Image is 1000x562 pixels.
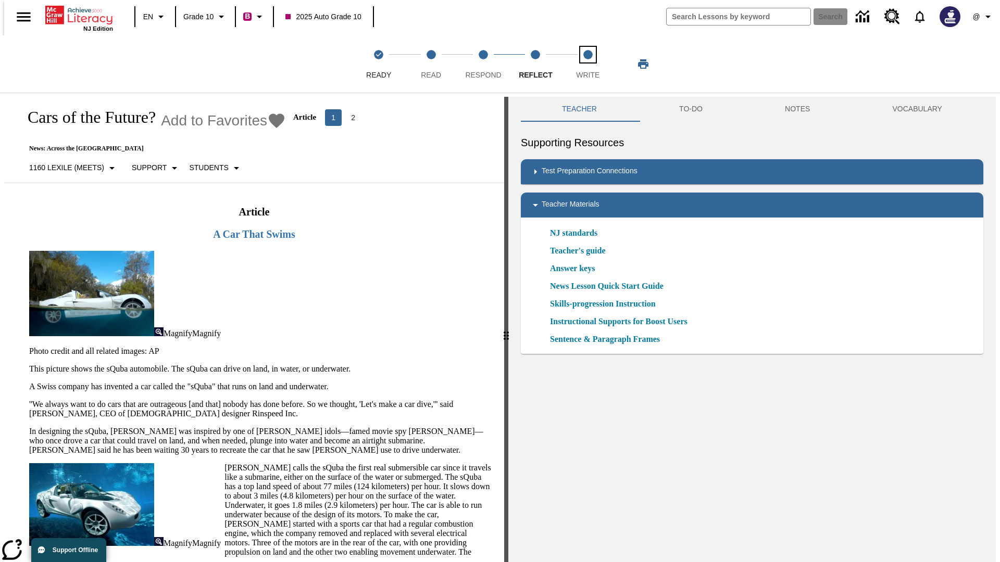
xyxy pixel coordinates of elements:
img: Magnify [154,327,164,336]
span: Magnify [164,539,192,547]
h3: A Car That Swims [27,228,481,240]
span: @ [972,11,980,22]
button: Select Lexile, 1160 Lexile (Meets) [25,159,122,177]
span: Grade 10 [183,11,214,22]
p: This picture shows the sQuba automobile. The sQuba can drive on land, in water, or underwater. [29,364,492,374]
button: Open side menu [8,2,39,32]
div: Teacher Materials [521,193,983,218]
span: Respond [465,71,501,79]
span: Reflect [519,71,553,79]
a: Answer keys, Will open in new browser window or tab [550,262,595,275]
img: High-tech automobile treading water. [29,251,154,336]
button: NOTES [744,97,851,122]
span: Ready [366,71,391,79]
p: Test Preparation Connections [542,165,637,178]
button: Scaffolds, Support [128,159,185,177]
div: reading [4,97,504,557]
button: VOCABULARY [851,97,983,122]
h2: Article [27,206,481,218]
p: Students [189,162,228,173]
span: Support Offline [53,546,98,554]
p: ''We always want to do cars that are outrageous [and that] nobody has done before. So we thought,... [29,400,492,418]
span: Add to Favorites [161,112,267,129]
p: Photo credit and all related images: AP [29,347,492,356]
a: Resource Center, Will open in new tab [878,3,906,31]
p: In designing the sQuba, [PERSON_NAME] was inspired by one of [PERSON_NAME] idols—famed movie spy ... [29,427,492,455]
button: Grade: Grade 10, Select a grade [179,7,232,26]
p: Teacher Materials [542,199,599,211]
button: Go to page 2 [345,109,361,126]
input: search field [667,8,810,25]
nav: Articles pagination [323,109,363,126]
button: page 1 [325,109,342,126]
p: News: Across the [GEOGRAPHIC_DATA] [17,145,363,152]
div: activity [508,97,996,562]
h1: Cars of the Future? [17,108,156,127]
a: NJ standards [550,227,604,239]
img: Avatar [940,6,960,27]
div: Test Preparation Connections [521,159,983,184]
span: Read [421,71,441,79]
h6: Supporting Resources [521,134,983,151]
span: NJ Edition [83,25,113,32]
img: Close-up of a car with two passengers driving underwater. [29,463,154,546]
button: Add to Favorites - Cars of the Future? [161,111,286,130]
a: Sentence & Paragraph Frames, Will open in new browser window or tab [550,333,660,346]
a: Teacher's guide, Will open in new browser window or tab [550,245,606,257]
span: B [245,10,250,23]
span: Magnify [192,539,221,547]
button: Support Offline [31,538,106,562]
span: Write [576,71,599,79]
p: 1160 Lexile (Meets) [29,162,104,173]
button: Teacher [521,97,638,122]
a: News Lesson Quick Start Guide, Will open in new browser window or tab [550,280,664,292]
button: Select a new avatar [933,3,967,30]
button: Reflect step 4 of 5 [505,35,566,93]
button: TO-DO [638,97,744,122]
button: Write step 5 of 5 [558,35,618,93]
button: Read step 2 of 5 [401,35,461,93]
p: A Swiss company has invented a car called the "sQuba" that runs on land and underwater. [29,382,492,391]
button: Boost Class color is violet red. Change class color [239,7,270,26]
button: Profile/Settings [967,7,1000,26]
div: Press Enter or Spacebar and then press right and left arrow keys to move the slider [504,97,508,562]
p: Support [132,162,167,173]
img: Magnify [154,537,164,546]
span: Magnify [192,329,221,338]
span: Magnify [164,329,192,338]
div: Home [45,4,113,32]
button: Print [627,55,660,73]
button: Respond step 3 of 5 [453,35,514,93]
div: Instructional Panel Tabs [521,97,983,122]
span: EN [143,11,153,22]
button: Select Student [185,159,246,177]
p: Article [293,113,316,122]
span: 2025 Auto Grade 10 [285,11,361,22]
a: Notifications [906,3,933,30]
button: Language: EN, Select a language [139,7,172,26]
button: Ready(Step completed) step 1 of 5 [348,35,409,93]
a: Instructional Supports for Boost Users, Will open in new browser window or tab [550,315,687,328]
a: Skills-progression Instruction, Will open in new browser window or tab [550,298,656,310]
a: Data Center [849,3,878,31]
